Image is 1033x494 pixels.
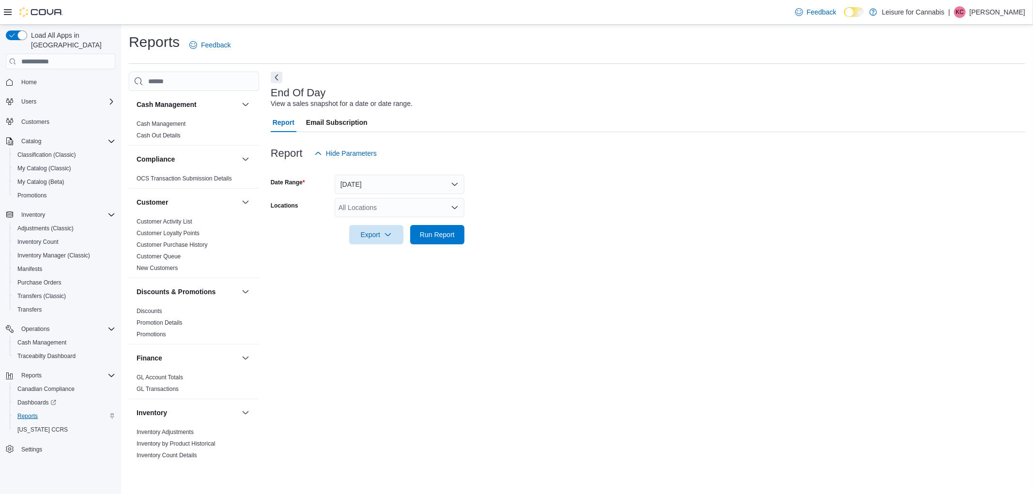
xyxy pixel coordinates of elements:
h3: End Of Day [271,87,326,99]
button: Inventory Manager (Classic) [10,249,119,262]
h3: Finance [137,353,162,363]
span: GL Account Totals [137,374,183,381]
button: Traceabilty Dashboard [10,349,119,363]
span: Home [17,76,115,88]
span: Dashboards [14,397,115,408]
div: View a sales snapshot for a date or date range. [271,99,413,109]
h3: Compliance [137,154,175,164]
a: GL Transactions [137,386,179,392]
button: Inventory Count [10,235,119,249]
label: Locations [271,202,298,210]
a: Inventory Count [14,236,62,248]
button: Adjustments (Classic) [10,222,119,235]
button: Promotions [10,189,119,202]
a: Manifests [14,263,46,275]
span: Classification (Classic) [17,151,76,159]
a: Inventory Manager (Classic) [14,250,94,261]
a: Customer Activity List [137,218,192,225]
h3: Report [271,148,303,159]
span: Manifests [17,265,42,273]
p: | [948,6,950,18]
div: Cash Management [129,118,259,145]
h3: Inventory [137,408,167,418]
img: Cova [19,7,63,17]
span: Users [17,96,115,107]
a: My Catalog (Classic) [14,163,75,174]
span: Classification (Classic) [14,149,115,161]
span: Transfers (Classic) [17,292,66,300]
span: Customers [21,118,49,126]
div: Kyna Crumley [954,6,966,18]
span: Reports [14,410,115,422]
span: Adjustments (Classic) [14,223,115,234]
button: Home [2,75,119,89]
span: Customer Queue [137,253,181,260]
span: Feedback [201,40,231,50]
button: Finance [240,352,251,364]
a: Inventory Count Details [137,452,197,459]
span: New Customers [137,264,178,272]
button: [US_STATE] CCRS [10,423,119,436]
a: Cash Management [14,337,70,348]
span: Cash Management [17,339,66,346]
a: Transfers (Classic) [14,290,70,302]
div: Finance [129,372,259,399]
button: Purchase Orders [10,276,119,289]
a: Reports [14,410,42,422]
span: Inventory by Product Historical [137,440,216,448]
button: My Catalog (Classic) [10,162,119,175]
span: Operations [17,323,115,335]
a: Promotions [137,331,166,338]
h1: Reports [129,32,180,52]
span: Inventory Manager (Classic) [17,252,90,259]
button: Classification (Classic) [10,148,119,162]
span: My Catalog (Beta) [17,178,64,186]
button: Export [349,225,403,244]
button: Hide Parameters [310,144,381,163]
span: Cash Management [137,120,185,128]
button: Customers [2,114,119,128]
span: My Catalog (Beta) [14,176,115,188]
button: [DATE] [335,175,464,194]
button: Cash Management [137,100,238,109]
span: KC [956,6,964,18]
span: Customer Activity List [137,218,192,225]
span: Report [273,113,294,132]
div: Discounts & Promotions [129,305,259,344]
a: Customers [17,116,53,128]
button: Inventory [17,209,49,221]
span: Traceabilty Dashboard [17,352,76,360]
button: Inventory [240,407,251,419]
button: Catalog [17,135,45,147]
button: Settings [2,442,119,456]
span: Inventory Count [17,238,59,246]
span: Dashboards [17,399,56,406]
a: Feedback [791,2,840,22]
span: Inventory [21,211,45,219]
span: GL Transactions [137,385,179,393]
div: Customer [129,216,259,278]
a: Dashboards [14,397,60,408]
input: Dark Mode [844,7,864,17]
label: Date Range [271,179,305,186]
button: Manifests [10,262,119,276]
span: Inventory Adjustments [137,428,194,436]
button: Transfers [10,303,119,316]
button: Operations [2,322,119,336]
a: Customer Loyalty Points [137,230,200,237]
a: [US_STATE] CCRS [14,424,72,435]
span: Export [355,225,398,244]
button: Compliance [240,153,251,165]
span: My Catalog (Classic) [14,163,115,174]
button: Discounts & Promotions [137,287,238,297]
span: Promotions [17,192,47,199]
a: New Customers [137,265,178,271]
span: Settings [21,446,42,453]
a: GL Account Totals [137,374,183,381]
span: Adjustments (Classic) [17,225,74,232]
span: Canadian Compliance [14,383,115,395]
h3: Customer [137,197,168,207]
span: Cash Out Details [137,132,181,139]
span: Inventory Count Details [137,451,197,459]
